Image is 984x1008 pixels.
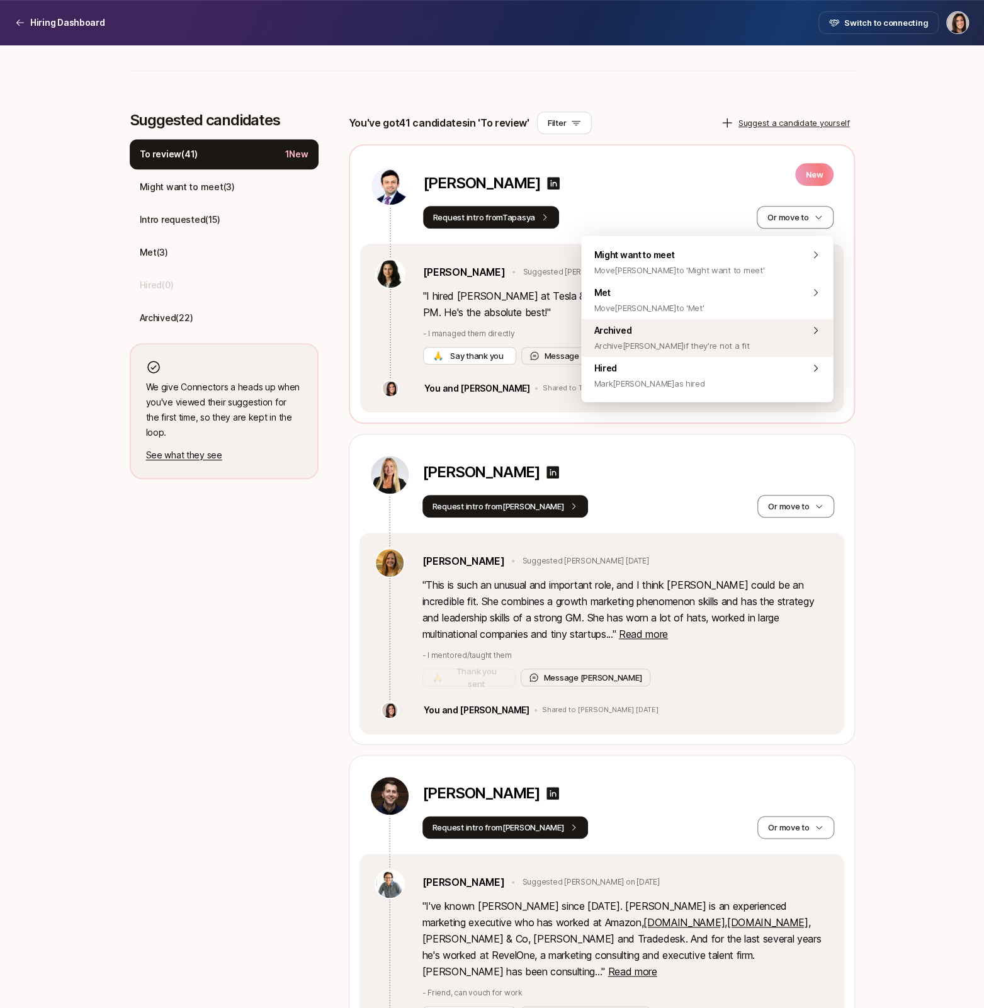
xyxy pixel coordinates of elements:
[757,206,833,229] button: Or move to
[423,174,541,192] p: [PERSON_NAME]
[594,361,704,391] span: Hired
[795,163,833,186] p: New
[349,115,529,131] p: You've got 41 candidates in 'To review'
[727,916,808,929] a: [DOMAIN_NAME]
[594,323,749,353] span: Archived
[818,11,939,34] button: Switch to connecting
[594,300,704,315] span: Move [PERSON_NAME] to 'Met'
[947,12,968,33] img: Eleanor Morgan
[140,179,235,195] p: Might want to meet ( 3 )
[608,965,657,978] span: Read more
[376,260,404,288] img: 61b2fa3b_add6_4243_8c3c_347653612046.jpg
[594,376,704,391] span: Mark [PERSON_NAME] as hired
[376,549,404,577] img: 51df712d_3d1e_4cd3_81be_ad2d4a32c205.jpg
[594,247,764,278] span: Might want to meet
[522,555,648,567] p: Suggested [PERSON_NAME] [DATE]
[844,16,928,29] span: Switch to connecting
[422,553,505,569] a: [PERSON_NAME]
[371,167,409,205] img: 0c2367a6_8799_40fe_9db6_e85e71a5cb5a.jpg
[423,206,560,229] button: Request intro fromTapasya
[371,777,409,815] img: dd74de9e_4e15_4423_8f6f_63762e37b3e4.jpg
[140,212,220,227] p: Intro requested ( 15 )
[383,381,398,396] img: 71d7b91d_d7cb_43b4_a7ea_a9b2f2cc6e03.jpg
[422,987,829,999] p: - Friend, can vouch for work
[537,111,592,134] button: Filter
[619,628,668,640] span: Read more
[757,495,834,518] button: Or move to
[643,916,725,929] a: [DOMAIN_NAME]
[594,285,704,315] span: Met
[130,111,319,129] p: Suggested candidates
[140,147,198,162] p: To review ( 41 )
[581,236,833,402] div: Or move to
[522,876,659,888] p: Suggested [PERSON_NAME] on [DATE]
[543,384,631,393] p: Shared to Tapasya [DATE]
[422,650,829,661] p: - I mentored/taught them
[422,898,829,980] p: " I've known [PERSON_NAME] since [DATE]. [PERSON_NAME] is an experienced marketing executive who ...
[285,147,308,162] p: 1 New
[433,349,443,362] span: 🙏
[448,349,506,362] span: Say thank you
[738,116,850,129] p: Suggest a candidate yourself
[422,463,540,481] p: [PERSON_NAME]
[423,288,828,320] p: " I hired [PERSON_NAME] at Tesla & he's hardworking, thoughtful, and a wonderfully smart PM. He's...
[376,870,404,898] img: d8171d0d_cd14_41e6_887c_717ee5808693.jpg
[594,263,764,278] span: Move [PERSON_NAME] to 'Might want to meet'
[146,448,302,463] p: See what they see
[523,266,649,278] p: Suggested [PERSON_NAME] [DATE]
[422,495,589,518] button: Request intro from[PERSON_NAME]
[424,703,529,718] p: You and [PERSON_NAME]
[422,816,589,839] button: Request intro from[PERSON_NAME]
[423,328,828,339] p: - I managed them directly
[424,381,530,396] p: You and [PERSON_NAME]
[757,816,834,839] button: Or move to
[521,347,622,365] button: Message Tapasya
[371,456,409,494] img: bd2c0845_c66c_4226_a200_03081f0cb6c3.jpg
[422,784,540,802] p: [PERSON_NAME]
[30,15,105,30] p: Hiring Dashboard
[422,577,829,642] p: " This is such an unusual and important role, and I think [PERSON_NAME] could be an incredible fi...
[521,669,651,686] button: Message [PERSON_NAME]
[140,278,174,293] p: Hired ( 0 )
[423,347,516,365] button: 🙏 Say thank you
[946,11,969,34] button: Eleanor Morgan
[382,703,397,718] img: 71d7b91d_d7cb_43b4_a7ea_a9b2f2cc6e03.jpg
[594,338,749,353] span: Archive [PERSON_NAME] if they're not a fit
[146,380,302,440] p: We give Connectors a heads up when you've viewed their suggestion for the first time, so they are...
[423,264,506,280] a: [PERSON_NAME]
[140,245,168,260] p: Met ( 3 )
[422,874,505,890] a: [PERSON_NAME]
[542,706,659,715] p: Shared to [PERSON_NAME] [DATE]
[140,310,193,326] p: Archived ( 22 )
